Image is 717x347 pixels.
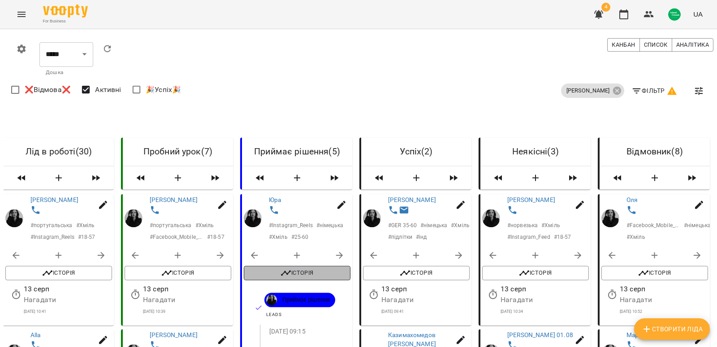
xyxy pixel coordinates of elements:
p: Нагадати [24,294,112,305]
p: [DATE] 09:15 [269,327,336,336]
p: # підлітки [388,233,412,241]
p: # інд [416,233,427,241]
p: # португальська [30,221,73,229]
img: 46aec18d8fb3c8be1fcfeaea736b1765.png [668,8,681,21]
span: Історія [487,268,584,278]
p: Дошка [46,68,87,77]
p: [DATE] 10:41 [24,308,112,315]
span: ❌Відмова❌ [25,84,71,95]
img: Вікторія Хміль [266,294,277,305]
span: For Business [43,18,88,24]
span: Пересунути лідів з колонки [82,170,110,186]
p: # Facebook_Mobile_Feed [626,221,680,229]
button: Історія [482,266,589,280]
h6: Неякісні ( 3 ) [488,145,583,158]
img: Вікторія Хміль [482,209,500,227]
span: Аналітика [676,40,709,50]
span: Створити Ліда [641,324,703,334]
span: Список [644,40,668,50]
a: Юра [269,196,281,203]
p: # Хміль [269,233,288,241]
span: Історія [606,268,704,278]
a: [PERSON_NAME] [150,196,198,203]
p: # Instagram_Feed [507,233,550,241]
span: Історія [129,268,227,278]
p: # Хміль [541,221,560,229]
p: Нагадати [143,294,231,305]
button: Menu [11,4,32,25]
button: Створити Ліда [516,170,555,186]
h6: Пробний урок ( 7 ) [130,145,226,158]
button: Створити Ліда [39,170,78,186]
button: Створити Ліда [634,318,710,340]
span: Пересунути лідів з колонки [126,170,155,186]
span: Приймає рішення [277,296,335,304]
span: Пересунути лідів з колонки [320,170,349,186]
button: Історія [125,266,231,280]
span: Пересунути лідів з колонки [439,170,468,186]
p: # норвезька [507,221,538,229]
p: # Хміль [195,221,214,229]
p: # GER 35-60 [388,221,417,229]
p: 13 серп [381,284,470,294]
span: Історія [367,268,465,278]
p: # німецька [316,221,343,229]
a: [PERSON_NAME] [507,196,555,203]
img: Вікторія Хміль [601,209,619,227]
span: [PERSON_NAME] [561,87,615,95]
h6: Лід в роботі ( 30 ) [11,145,107,158]
a: [PERSON_NAME] [150,331,198,338]
span: UA [693,9,703,19]
a: Alla [30,331,41,338]
button: Історія [363,266,470,280]
a: [PERSON_NAME] [388,196,436,203]
p: [DATE] 10:52 [620,308,708,315]
img: Вікторія Хміль [244,209,262,227]
span: Активні [95,84,121,95]
button: Фільтр [628,83,681,99]
a: Марія [626,331,644,338]
p: 13 серп [620,284,708,294]
span: 4 [601,3,610,12]
p: # 25-60 [291,233,309,241]
p: Нагадати [501,294,589,305]
p: # Хміль [76,221,95,229]
span: Історія [10,268,108,278]
button: Створити Ліда [278,170,316,186]
button: Створити Ліда [159,170,197,186]
p: # Facebook_Mobile_Reels [150,233,203,241]
p: 13 серп [501,284,589,294]
img: Вікторія Хміль [5,209,23,227]
span: Фільтр [631,85,678,96]
button: Канбан [607,38,639,52]
h6: Відмовник ( 8 ) [607,145,703,158]
span: Пересунути лідів з колонки [201,170,229,186]
button: Створити Ліда [397,170,436,186]
a: [PERSON_NAME] 01.08 [507,331,573,338]
div: [PERSON_NAME] [561,83,624,98]
span: Пересунути лідів з колонки [558,170,587,186]
p: # німецька [684,221,711,229]
span: Пересунути лідів з колонки [7,170,36,186]
span: Пересунути лідів з колонки [484,170,513,186]
p: # Instagram_Reels [269,221,313,229]
a: Оля [626,196,638,203]
button: Історія [601,266,708,280]
img: Вікторія Хміль [125,209,143,227]
p: # Хміль [451,221,470,229]
p: # німецька [420,221,447,229]
span: Канбан [612,40,635,50]
a: Вікторія Хміль [363,209,381,227]
p: Нагадати [620,294,708,305]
